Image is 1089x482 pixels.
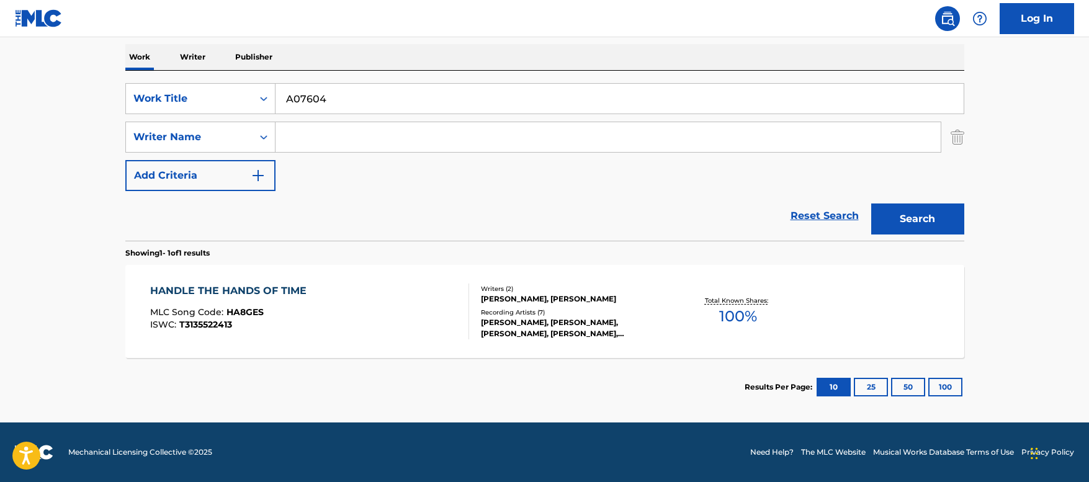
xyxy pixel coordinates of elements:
img: MLC Logo [15,9,63,27]
a: Need Help? [750,447,794,458]
span: MLC Song Code : [150,306,226,318]
div: [PERSON_NAME], [PERSON_NAME], [PERSON_NAME], [PERSON_NAME], [PERSON_NAME] [481,317,668,339]
span: 100 % [719,305,757,328]
div: Work Title [133,91,245,106]
a: Musical Works Database Terms of Use [873,447,1014,458]
span: HA8GES [226,306,264,318]
form: Search Form [125,83,964,241]
p: Writer [176,44,209,70]
img: search [940,11,955,26]
span: ISWC : [150,319,179,330]
img: 9d2ae6d4665cec9f34b9.svg [251,168,266,183]
p: Work [125,44,154,70]
iframe: Chat Widget [1027,422,1089,482]
div: [PERSON_NAME], [PERSON_NAME] [481,293,668,305]
div: Writers ( 2 ) [481,284,668,293]
a: Log In [1000,3,1074,34]
p: Publisher [231,44,276,70]
span: T3135522413 [179,319,232,330]
a: Public Search [935,6,960,31]
div: Help [967,6,992,31]
span: Mechanical Licensing Collective © 2025 [68,447,212,458]
p: Showing 1 - 1 of 1 results [125,248,210,259]
div: HANDLE THE HANDS OF TIME [150,283,313,298]
button: 50 [891,378,925,396]
img: logo [15,445,53,460]
button: Add Criteria [125,160,276,191]
a: HANDLE THE HANDS OF TIMEMLC Song Code:HA8GESISWC:T3135522413Writers (2)[PERSON_NAME], [PERSON_NAM... [125,265,964,358]
div: Recording Artists ( 7 ) [481,308,668,317]
p: Total Known Shares: [705,296,771,305]
div: Writer Name [133,130,245,145]
a: Reset Search [784,202,865,230]
button: 25 [854,378,888,396]
p: Results Per Page: [745,382,815,393]
button: Search [871,203,964,234]
img: help [972,11,987,26]
a: Privacy Policy [1021,447,1074,458]
div: Drag [1031,435,1038,472]
img: Delete Criterion [951,122,964,153]
button: 10 [817,378,851,396]
a: The MLC Website [801,447,866,458]
button: 100 [928,378,962,396]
